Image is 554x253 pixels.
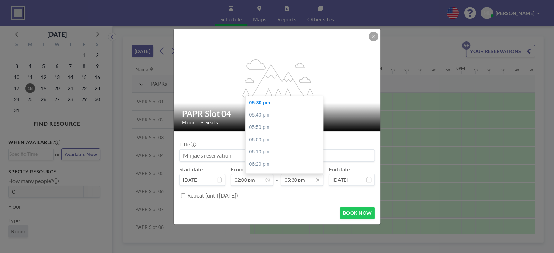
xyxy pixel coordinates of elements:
[246,146,326,158] div: 06:10 pm
[246,134,326,146] div: 06:00 pm
[329,166,350,173] label: End date
[182,109,373,119] h2: PAPR Slot 04
[180,150,374,161] input: Minjae's reservation
[276,168,278,183] span: -
[179,141,195,148] label: Title
[179,166,203,173] label: Start date
[246,109,326,121] div: 05:40 pm
[246,97,326,109] div: 05:30 pm
[201,120,203,125] span: •
[246,170,326,183] div: 06:30 pm
[187,192,238,199] label: Repeat (until [DATE])
[246,158,326,171] div: 06:20 pm
[246,121,326,134] div: 05:50 pm
[231,166,243,173] label: From
[340,207,375,219] button: BOOK NOW
[182,119,199,126] span: Floor: -
[205,119,222,126] span: Seats: -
